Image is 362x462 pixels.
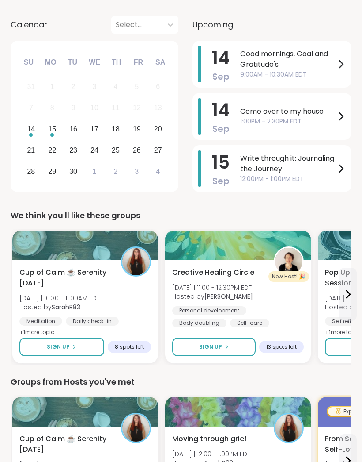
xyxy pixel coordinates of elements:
[85,141,104,160] div: Choose Wednesday, September 24th, 2025
[64,162,83,181] div: Choose Tuesday, September 30th, 2025
[148,77,167,96] div: Not available Saturday, September 6th, 2025
[106,77,125,96] div: Not available Thursday, September 4th, 2025
[11,209,351,222] div: We think you'll like these groups
[212,175,230,187] span: Sep
[41,52,60,72] div: Mo
[43,141,62,160] div: Choose Monday, September 22nd, 2025
[93,81,97,92] div: 3
[113,166,117,177] div: 2
[266,343,297,350] span: 13 spots left
[19,338,104,356] button: Sign Up
[112,102,120,114] div: 11
[172,267,254,278] span: Creative Healing Circle
[22,141,41,160] div: Choose Sunday, September 21st, 2025
[50,102,54,114] div: 8
[43,98,62,117] div: Not available Monday, September 8th, 2025
[64,119,83,139] div: Choose Tuesday, September 16th, 2025
[240,106,336,117] span: Come over to my house
[148,141,167,160] div: Choose Saturday, September 27th, 2025
[275,414,302,442] img: SarahR83
[112,123,120,135] div: 18
[69,123,77,135] div: 16
[127,141,146,160] div: Choose Friday, September 26th, 2025
[133,123,141,135] div: 19
[22,98,41,117] div: Not available Sunday, September 7th, 2025
[66,317,119,326] div: Daily check-in
[29,102,33,114] div: 7
[90,123,98,135] div: 17
[172,319,226,327] div: Body doubling
[48,144,56,156] div: 22
[11,376,351,388] div: Groups from Hosts you've met
[27,81,35,92] div: 31
[19,434,111,455] span: Cup of Calm ☕ Serenity [DATE]
[63,52,82,72] div: Tu
[122,248,150,275] img: SarahR83
[122,414,150,442] img: SarahR83
[22,77,41,96] div: Not available Sunday, August 31st, 2025
[43,162,62,181] div: Choose Monday, September 29th, 2025
[85,162,104,181] div: Choose Wednesday, October 1st, 2025
[268,271,309,282] div: New Host! 🎉
[43,119,62,139] div: Choose Monday, September 15th, 2025
[240,174,336,184] span: 12:00PM - 1:00PM EDT
[172,450,250,458] span: [DATE] | 12:00 - 1:00PM EDT
[230,319,269,327] div: Self-care
[115,343,144,350] span: 8 spots left
[240,153,336,174] span: Write through it: Journaling the Journey
[154,123,162,135] div: 20
[72,102,75,114] div: 9
[27,144,35,156] div: 21
[133,102,141,114] div: 12
[212,46,230,70] span: 14
[204,292,253,301] b: [PERSON_NAME]
[90,144,98,156] div: 24
[212,123,230,135] span: Sep
[212,98,230,123] span: 14
[112,144,120,156] div: 25
[27,166,35,177] div: 28
[64,98,83,117] div: Not available Tuesday, September 9th, 2025
[212,70,230,83] span: Sep
[151,52,170,72] div: Sa
[52,303,80,312] b: SarahR83
[106,98,125,117] div: Not available Thursday, September 11th, 2025
[106,119,125,139] div: Choose Thursday, September 18th, 2025
[148,119,167,139] div: Choose Saturday, September 20th, 2025
[172,283,253,292] span: [DATE] | 11:00 - 12:30PM EDT
[128,52,148,72] div: Fr
[85,77,104,96] div: Not available Wednesday, September 3rd, 2025
[48,123,56,135] div: 15
[154,144,162,156] div: 27
[20,76,168,182] div: month 2025-09
[172,338,256,356] button: Sign Up
[43,77,62,96] div: Not available Monday, September 1st, 2025
[135,81,139,92] div: 5
[64,77,83,96] div: Not available Tuesday, September 2nd, 2025
[240,49,336,70] span: Good mornings, Goal and Gratitude's
[133,144,141,156] div: 26
[11,19,47,31] span: Calendar
[127,77,146,96] div: Not available Friday, September 5th, 2025
[156,81,160,92] div: 6
[22,119,41,139] div: Choose Sunday, September 14th, 2025
[19,317,62,326] div: Meditation
[275,248,302,275] img: Jenne
[113,81,117,92] div: 4
[172,306,246,315] div: Personal development
[85,52,104,72] div: We
[19,52,38,72] div: Su
[135,166,139,177] div: 3
[212,150,230,175] span: 15
[127,119,146,139] div: Choose Friday, September 19th, 2025
[156,166,160,177] div: 4
[19,294,100,303] span: [DATE] | 10:30 - 11:00AM EDT
[19,267,111,289] span: Cup of Calm ☕ Serenity [DATE]
[199,343,222,351] span: Sign Up
[148,98,167,117] div: Not available Saturday, September 13th, 2025
[69,144,77,156] div: 23
[127,98,146,117] div: Not available Friday, September 12th, 2025
[106,141,125,160] div: Choose Thursday, September 25th, 2025
[64,141,83,160] div: Choose Tuesday, September 23rd, 2025
[19,303,100,312] span: Hosted by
